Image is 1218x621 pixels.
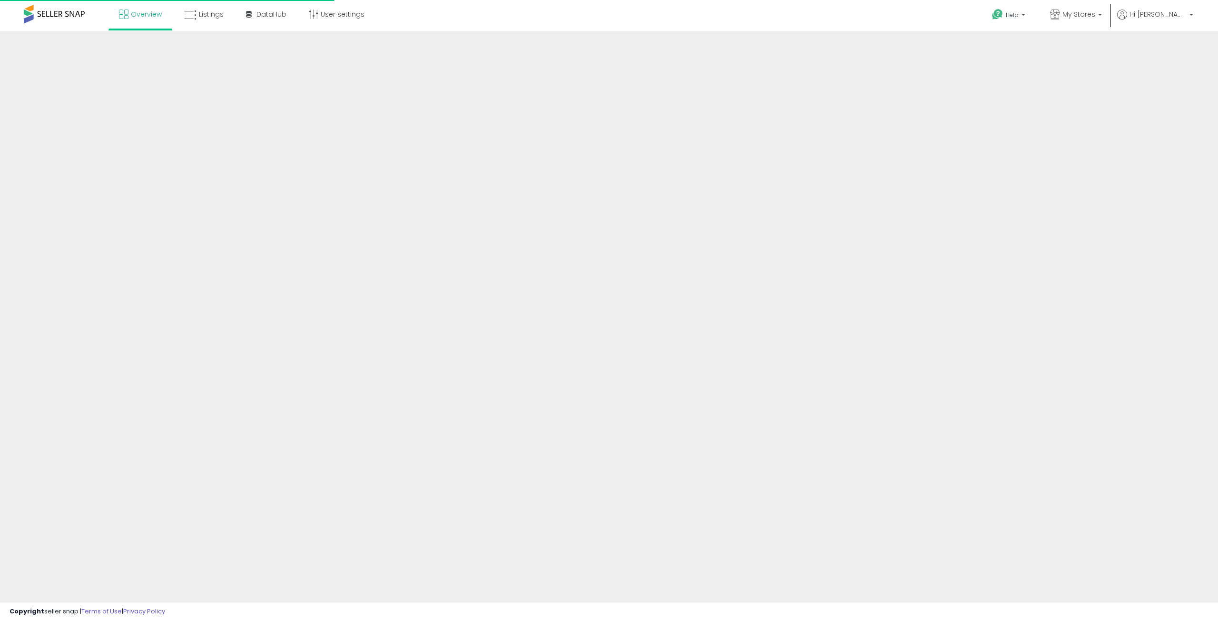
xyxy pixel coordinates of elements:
span: DataHub [256,10,286,19]
span: Help [1006,11,1019,19]
span: Overview [131,10,162,19]
span: Listings [199,10,224,19]
span: Hi [PERSON_NAME] [1130,10,1187,19]
a: Help [984,1,1035,31]
span: My Stores [1062,10,1095,19]
i: Get Help [992,9,1003,20]
a: Hi [PERSON_NAME] [1117,10,1193,31]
